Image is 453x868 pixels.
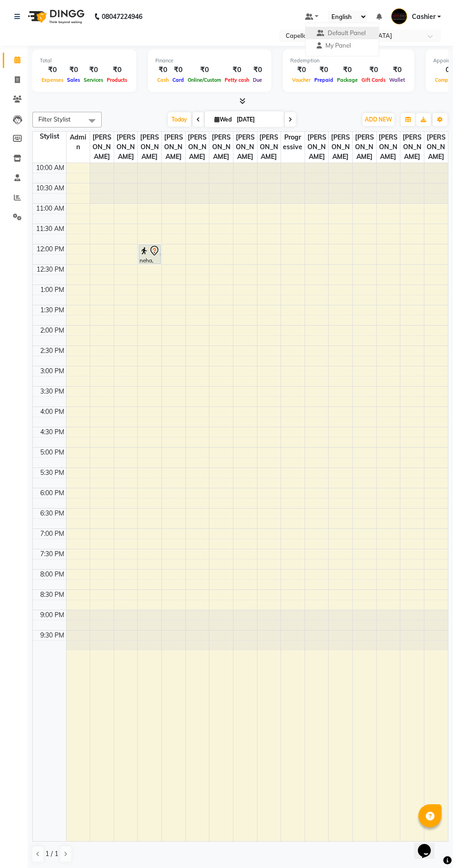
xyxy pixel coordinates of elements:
div: ₹0 [155,65,171,75]
span: [PERSON_NAME] [400,132,424,163]
div: neha, TK01, 12:00 PM-12:30 PM, Ironing [139,245,160,264]
span: Default Panel [328,29,366,36]
span: [PERSON_NAME] [377,132,400,163]
div: 1:00 PM [38,285,66,295]
div: 7:00 PM [38,529,66,539]
span: Voucher [290,77,312,83]
div: ₹0 [105,65,129,75]
div: 9:30 PM [38,631,66,640]
span: My Panel [325,42,351,49]
div: Finance [155,57,264,65]
span: ADD NEW [365,116,392,123]
span: Gift Cards [360,77,387,83]
div: 5:00 PM [38,448,66,457]
div: ₹0 [171,65,186,75]
div: 3:30 PM [38,387,66,396]
b: 08047224946 [102,4,142,30]
span: Progressive [281,132,305,153]
span: Cashier [412,12,435,22]
span: Cash [155,77,171,83]
div: 3:00 PM [38,366,66,376]
span: Due [251,77,264,83]
span: Services [82,77,105,83]
div: 10:30 AM [34,183,66,193]
span: Filter Stylist [38,115,71,123]
span: [PERSON_NAME] [329,132,352,163]
span: [PERSON_NAME] [138,132,161,163]
span: Card [171,77,186,83]
span: Sales [65,77,82,83]
button: ADD NEW [362,113,394,126]
div: ₹0 [40,65,65,75]
div: 8:30 PM [38,590,66,600]
div: 2:30 PM [38,346,66,356]
div: ₹0 [387,65,407,75]
span: Today [168,112,191,127]
div: 10:00 AM [34,163,66,173]
div: 12:00 PM [35,244,66,254]
span: [PERSON_NAME] [114,132,138,163]
div: ₹0 [290,65,312,75]
div: ₹0 [65,65,82,75]
div: ₹0 [251,65,264,75]
span: Wallet [387,77,407,83]
div: 11:30 AM [34,224,66,234]
div: ₹0 [360,65,387,75]
div: 6:30 PM [38,509,66,518]
div: 4:30 PM [38,427,66,437]
span: Admin [67,132,90,153]
div: Total [40,57,129,65]
div: 2:00 PM [38,326,66,335]
span: [PERSON_NAME] [90,132,114,163]
div: Stylist [33,132,66,141]
span: 1 / 1 [45,849,58,859]
div: 8:00 PM [38,570,66,579]
div: 12:30 PM [35,265,66,274]
div: Redemption [290,57,407,65]
div: 5:30 PM [38,468,66,478]
span: Prepaid [312,77,335,83]
span: Petty cash [223,77,251,83]
div: ₹0 [82,65,105,75]
iframe: chat widget [414,831,444,859]
span: [PERSON_NAME] [186,132,209,163]
div: ₹0 [312,65,335,75]
span: Expenses [40,77,65,83]
img: Cashier [391,8,407,24]
span: Products [105,77,129,83]
span: [PERSON_NAME] [233,132,257,163]
img: logo [24,4,87,30]
span: [PERSON_NAME] [257,132,281,163]
div: 6:00 PM [38,488,66,498]
div: ₹0 [335,65,360,75]
span: [PERSON_NAME] [305,132,329,163]
span: [PERSON_NAME] [162,132,185,163]
span: Wed [212,116,234,123]
input: 2025-09-03 [234,113,280,127]
span: Online/Custom [186,77,223,83]
span: [PERSON_NAME] [209,132,233,163]
span: [PERSON_NAME] [424,132,448,163]
div: ₹0 [223,65,251,75]
div: ₹0 [186,65,223,75]
span: Package [335,77,360,83]
div: 4:00 PM [38,407,66,417]
div: 1:30 PM [38,305,66,315]
div: 9:00 PM [38,610,66,620]
span: [PERSON_NAME] [353,132,376,163]
div: 7:30 PM [38,549,66,559]
div: 11:00 AM [34,204,66,213]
